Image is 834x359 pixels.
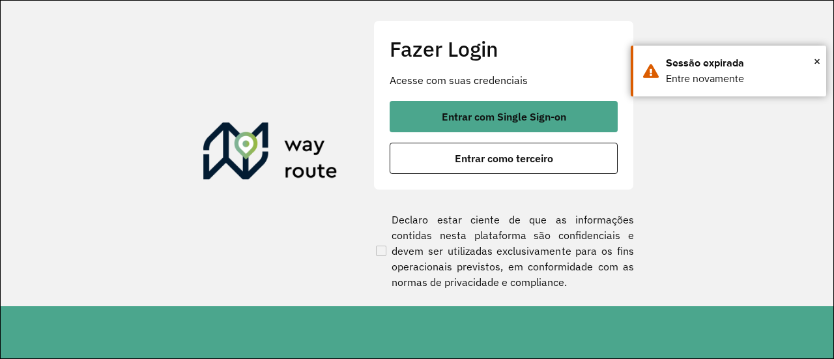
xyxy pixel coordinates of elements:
span: × [814,51,820,71]
span: Entrar com Single Sign-on [442,111,566,122]
h2: Fazer Login [390,36,618,61]
div: Sessão expirada [666,55,816,71]
button: Close [814,51,820,71]
div: Entre novamente [666,71,816,87]
span: Entrar como terceiro [455,153,553,164]
button: button [390,143,618,174]
p: Acesse com suas credenciais [390,72,618,88]
img: Roteirizador AmbevTech [203,122,338,185]
label: Declaro estar ciente de que as informações contidas nesta plataforma são confidenciais e devem se... [373,212,634,290]
button: button [390,101,618,132]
